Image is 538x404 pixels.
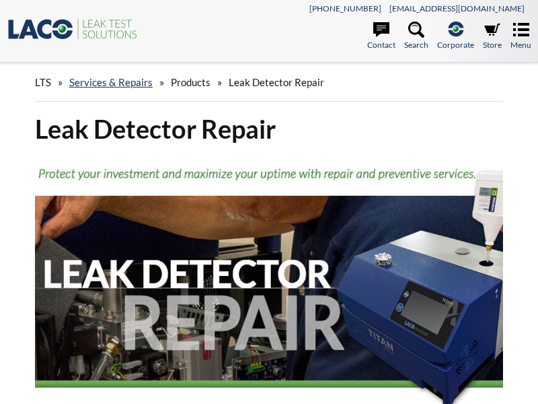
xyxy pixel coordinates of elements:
div: » » » [35,63,503,102]
a: Search [404,22,428,51]
a: Services & Repairs [69,76,153,88]
a: Contact [367,22,395,51]
span: LTS [35,76,51,88]
a: [PHONE_NUMBER] [309,3,381,13]
span: Products [171,76,210,88]
h1: Leak Detector Repair [35,112,503,145]
span: Leak Detector Repair [229,76,324,88]
a: Store [483,22,502,51]
a: Menu [510,22,531,51]
span: Corporate [437,38,474,51]
a: [EMAIL_ADDRESS][DOMAIN_NAME] [389,3,525,13]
